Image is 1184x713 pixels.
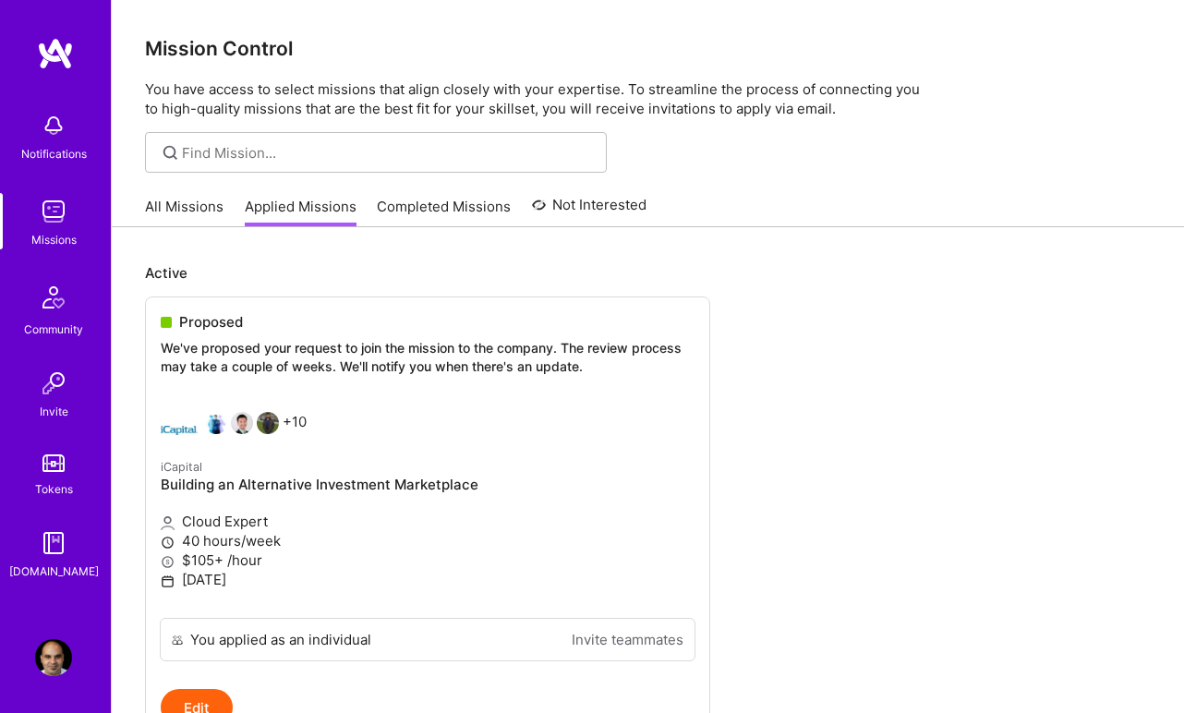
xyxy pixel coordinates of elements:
i: icon SearchGrey [160,142,181,163]
img: tokens [42,454,65,472]
p: We've proposed your request to join the mission to the company. The review process may take a cou... [161,339,695,375]
div: Community [24,320,83,339]
p: Cloud Expert [161,512,695,531]
i: icon Clock [161,536,175,550]
img: Invite [35,365,72,402]
h3: Mission Control [145,37,1151,60]
div: Notifications [21,144,87,163]
img: Community [31,275,76,320]
div: You applied as an individual [190,630,371,649]
p: You have access to select missions that align closely with your expertise. To streamline the proc... [145,79,1151,118]
div: Invite [40,402,68,421]
input: Find Mission... [182,143,593,163]
p: [DATE] [161,570,695,589]
div: +10 [161,412,307,449]
a: Not Interested [532,194,647,227]
p: 40 hours/week [161,531,695,550]
img: teamwork [35,193,72,230]
a: User Avatar [30,639,77,676]
h4: Building an Alternative Investment Marketplace [161,477,695,493]
div: [DOMAIN_NAME] [9,562,99,581]
div: Tokens [35,479,73,499]
i: icon MoneyGray [161,555,175,569]
p: $105+ /hour [161,550,695,570]
img: logo [37,37,74,70]
a: Completed Missions [377,197,511,227]
img: bell [35,107,72,144]
a: iCapital company logoNick KammerdienerBen LiangAdam Mostafa+10iCapitalBuilding an Alternative Inv... [146,397,709,618]
img: iCapital company logo [161,412,198,449]
a: All Missions [145,197,224,227]
a: Invite teammates [572,630,683,649]
img: guide book [35,525,72,562]
img: User Avatar [35,639,72,676]
small: iCapital [161,460,202,474]
img: Nick Kammerdiener [205,412,227,434]
img: Adam Mostafa [257,412,279,434]
span: Proposed [179,312,243,332]
div: Missions [31,230,77,249]
i: icon Applicant [161,516,175,530]
i: icon Calendar [161,574,175,588]
img: Ben Liang [231,412,253,434]
p: Active [145,263,1151,283]
a: Applied Missions [245,197,356,227]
